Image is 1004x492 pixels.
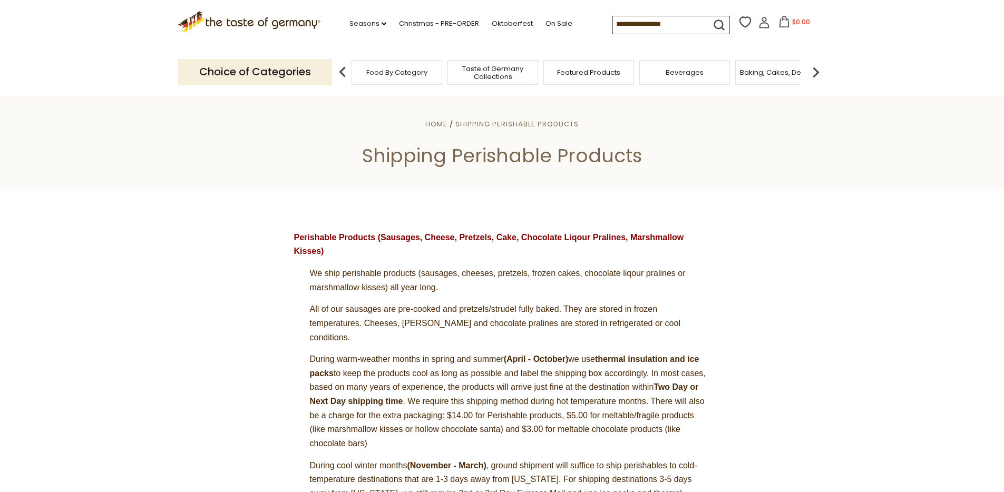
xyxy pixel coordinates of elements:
img: previous arrow [332,62,353,83]
span: All of our sausages are pre-cooked and pretzels/strudel fully baked. They are stored in frozen te... [310,304,680,341]
p: Choice of Categories [178,59,332,85]
a: Oktoberfest [492,18,533,29]
a: Baking, Cakes, Desserts [740,68,822,76]
a: Shipping Perishable Products [455,119,579,129]
strong: (April - October) [504,355,569,363]
h1: Shipping Perishable Products [33,144,971,168]
span: We ship perishable products (sausages, cheeses, pretzels, frozen cakes, chocolate liqour pralines... [310,269,686,292]
strong: thermal insulation and ice packs [310,355,699,378]
span: $0.00 [792,17,810,26]
img: next arrow [805,62,826,83]
a: Home [425,119,447,129]
strong: Perishable Products (Sausages, Cheese, Pretzels, Cake, Chocolate Liqour Pralines, Marshmallow Kis... [294,233,684,256]
span: During warm-weather months in spring and summer we use to keep the products cool as long as possi... [310,355,706,448]
a: Beverages [666,68,704,76]
a: Seasons [349,18,386,29]
strong: (November - March) [407,461,486,470]
a: Taste of Germany Collections [451,65,535,81]
a: Christmas - PRE-ORDER [399,18,479,29]
a: On Sale [545,18,572,29]
a: Featured Products [557,68,620,76]
a: Food By Category [366,68,427,76]
button: $0.00 [772,16,817,32]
